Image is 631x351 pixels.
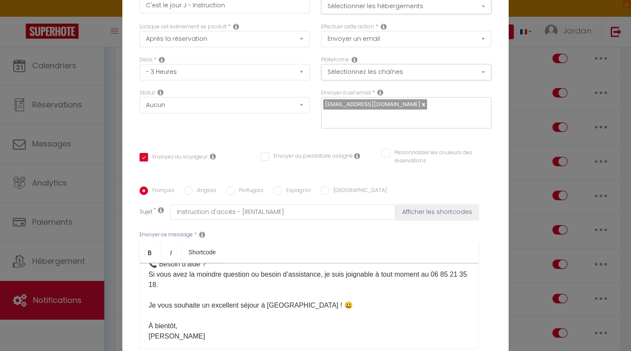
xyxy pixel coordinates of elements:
[321,64,491,80] button: Sélectionnez les chaînes
[352,56,358,63] i: Action Channel
[140,242,161,262] a: Bold
[148,186,174,196] label: Français
[354,153,360,159] i: Envoyer au prestataire si il est assigné
[325,100,421,108] span: [EMAIL_ADDRESS][DOMAIN_NAME]
[140,89,155,97] label: Statut
[377,89,383,96] i: Recipient
[235,186,264,196] label: Portugais
[140,231,193,239] label: Envoyer ce message
[161,242,182,262] a: Italic
[140,208,152,217] label: Sujet
[199,231,205,238] i: Message
[140,23,227,31] label: Lorsque cet événement se produit
[210,153,216,160] i: Envoyer au voyageur
[140,56,152,64] label: Délai
[282,186,311,196] label: Espagnol
[158,89,164,96] i: Booking status
[321,56,349,64] label: Plateforme
[381,23,387,30] i: Action Type
[233,23,239,30] i: Event Occur
[396,204,479,220] button: Afficher les shortcodes
[158,207,164,214] i: Subject
[321,23,374,31] label: Effectuer cette action
[159,56,165,63] i: Action Time
[321,89,371,97] label: Envoyer à cet email
[193,186,216,196] label: Anglais
[182,242,223,262] a: Shortcode
[329,186,387,196] label: [GEOGRAPHIC_DATA]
